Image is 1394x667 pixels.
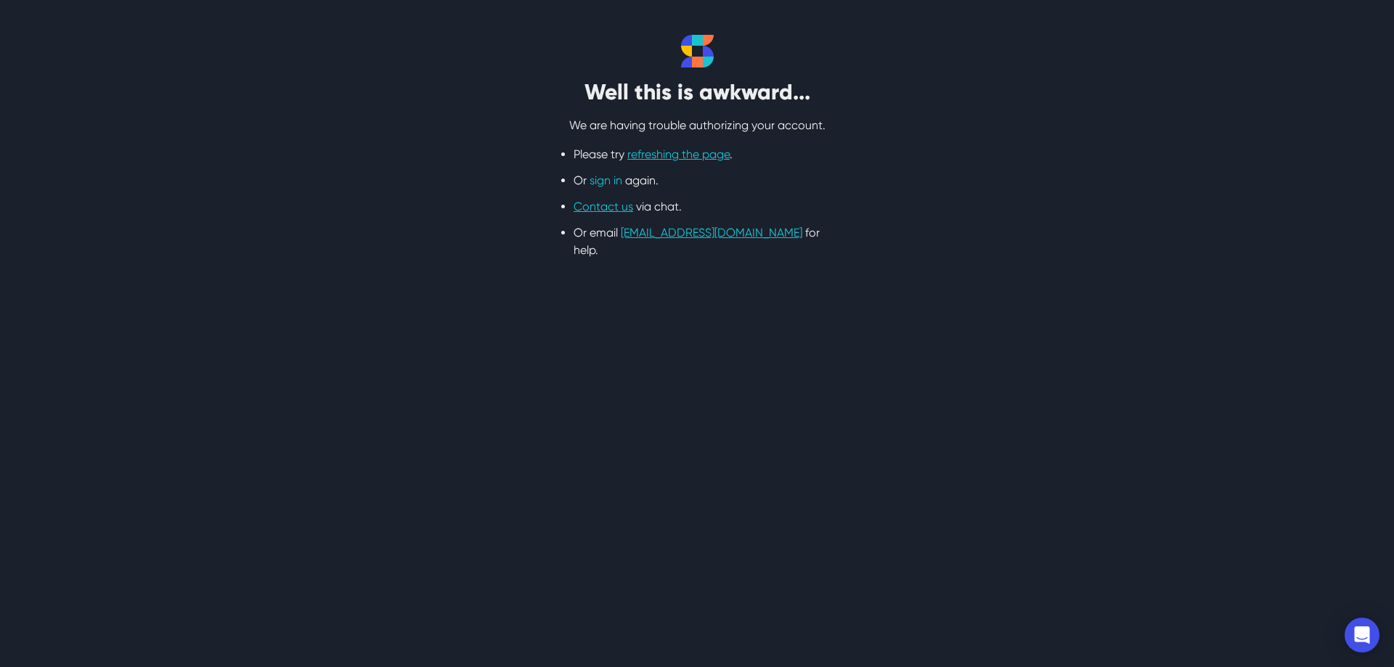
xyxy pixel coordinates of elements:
li: Or email for help. [574,224,820,259]
li: via chat. [574,198,820,216]
h2: Well this is awkward... [515,79,879,105]
li: Or again. [574,172,820,189]
a: refreshing the page [627,147,730,161]
a: [EMAIL_ADDRESS][DOMAIN_NAME] [621,226,802,240]
li: Please try . [574,146,820,163]
div: Open Intercom Messenger [1345,618,1379,652]
p: We are having trouble authorizing your account. [515,117,879,134]
a: Contact us [574,200,633,213]
a: sign in [590,173,622,187]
